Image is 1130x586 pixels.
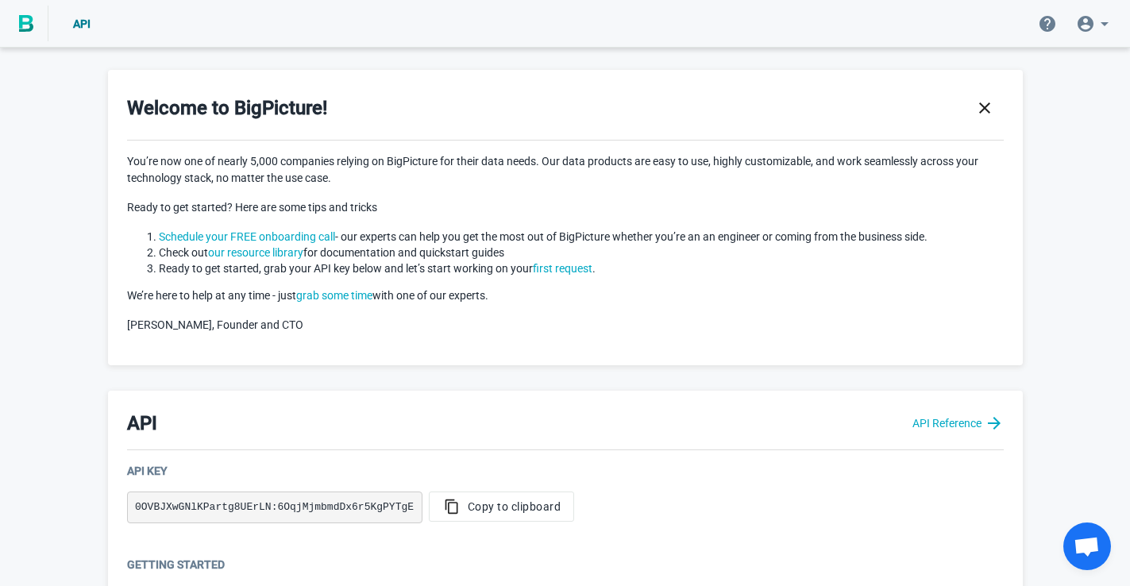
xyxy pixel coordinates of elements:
[127,153,1004,187] p: You’re now one of nearly 5,000 companies relying on BigPicture for their data needs. Our data pro...
[19,15,33,33] img: BigPicture.io
[127,557,1004,573] div: Getting Started
[159,245,1004,260] li: Check out for documentation and quickstart guides
[127,94,327,121] h3: Welcome to BigPicture!
[127,410,157,437] h3: API
[159,260,1004,276] li: Ready to get started, grab your API key below and let’s start working on your .
[127,287,1004,304] p: We’re here to help at any time - just with one of our experts.
[127,199,1004,216] p: Ready to get started? Here are some tips and tricks
[1063,522,1111,570] div: Open chat
[429,492,575,522] button: Copy to clipboard
[73,17,91,30] span: API
[127,317,1004,333] p: [PERSON_NAME], Founder and CTO
[127,492,422,523] pre: 0OVBJXwGNlKPartg8UErLN:6OqjMjmbmdDx6r5KgPYTgE
[208,246,303,259] a: our resource library
[159,229,1004,245] li: - our experts can help you get the most out of BigPicture whether you’re an an engineer or coming...
[159,230,335,243] a: Schedule your FREE onboarding call
[296,289,372,302] a: grab some time
[127,463,1004,479] div: API Key
[912,414,1004,433] a: API Reference
[442,499,561,515] span: Copy to clipboard
[533,262,592,275] a: first request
